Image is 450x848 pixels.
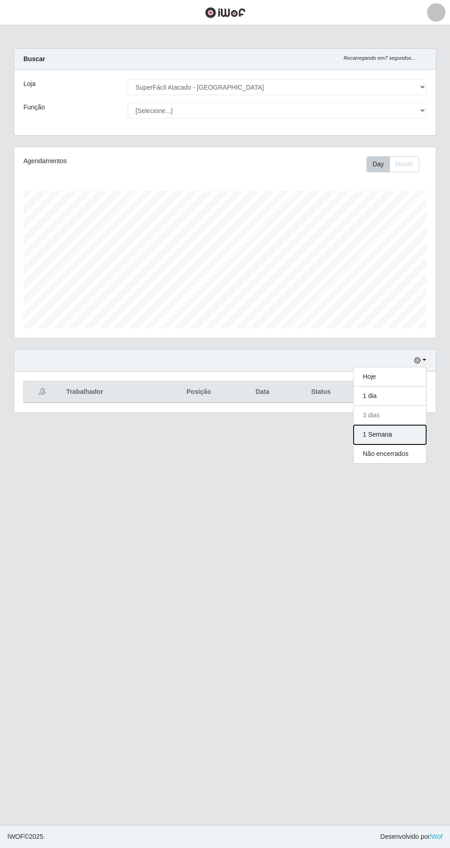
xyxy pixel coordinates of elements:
label: Loja [23,79,35,89]
button: Month [389,156,419,172]
label: Função [23,102,45,112]
div: Agendamentos [23,156,183,166]
button: 1 dia [354,387,426,406]
span: © 2025 . [7,832,45,842]
span: IWOF [7,833,24,840]
div: First group [366,156,419,172]
th: Posição [161,381,236,403]
span: Desenvolvido por [380,832,443,842]
img: CoreUI Logo [205,7,246,18]
div: Toolbar with button groups [366,156,427,172]
button: 1 Semana [354,425,426,444]
button: Não encerrados [354,444,426,463]
button: 3 dias [354,406,426,425]
i: Recarregando em 7 segundos... [343,55,416,61]
th: Status [289,381,353,403]
strong: Buscar [23,55,45,63]
th: Trabalhador [61,381,161,403]
a: iWof [430,833,443,840]
button: Day [366,156,390,172]
button: Hoje [354,367,426,387]
th: Data [236,381,288,403]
